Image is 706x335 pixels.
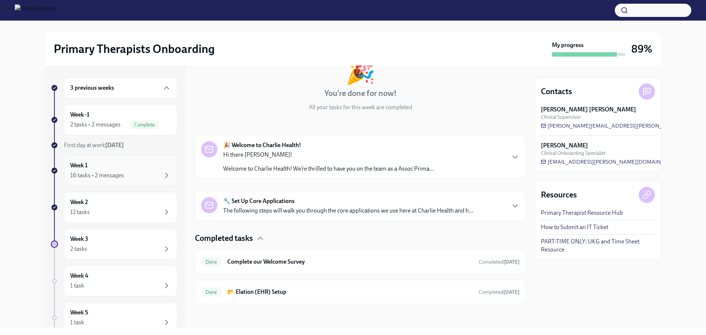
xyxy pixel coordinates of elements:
[541,150,606,157] span: Clinical Onboarding Specialist
[223,165,434,173] p: Welcome to Charlie Health! We’re thrilled to have you on the team as a Assoc Prima...
[51,155,177,186] a: Week 116 tasks • 2 messages
[541,158,681,165] a: [EMAIL_ADDRESS][PERSON_NAME][DOMAIN_NAME]
[70,235,88,243] h6: Week 3
[64,142,124,149] span: First day at work
[70,318,84,327] div: 1 task
[479,289,520,295] span: Completed
[479,289,520,296] span: July 28th, 2025 17:54
[503,259,520,265] strong: [DATE]
[201,259,221,265] span: Done
[70,198,88,206] h6: Week 2
[130,122,159,128] span: Complete
[479,259,520,265] span: Completed
[541,209,623,217] a: Primary Therapist Resource Hub
[70,272,88,280] h6: Week 4
[309,103,412,111] p: All your tasks for this week are completed
[70,171,124,179] div: 16 tasks • 2 messages
[15,4,56,16] img: CharlieHealth
[70,111,89,119] h6: Week -1
[345,59,375,83] div: 🎉
[195,233,526,244] div: Completed tasks
[54,42,215,56] h2: Primary Therapists Onboarding
[201,256,520,268] a: DoneComplete our Welcome SurveyCompleted[DATE]
[541,238,655,254] a: PART-TIME ONLY: UKG and Time Sheet Resource
[223,141,301,149] strong: 🎉 Welcome to Charlie Health!
[552,41,584,49] strong: My progress
[541,106,636,114] strong: [PERSON_NAME] [PERSON_NAME]
[503,289,520,295] strong: [DATE]
[51,229,177,260] a: Week 32 tasks
[541,223,608,231] a: How to Submit an IT Ticket
[70,309,88,317] h6: Week 5
[223,151,434,159] p: Hi there [PERSON_NAME]!
[64,77,177,99] div: 3 previous weeks
[70,161,88,170] h6: Week 1
[70,208,90,216] div: 12 tasks
[227,258,473,266] h6: Complete our Welcome Survey
[223,197,295,205] strong: 🔧 Set Up Core Applications
[51,192,177,223] a: Week 212 tasks
[324,88,397,99] h4: You're done for now!
[51,265,177,296] a: Week 41 task
[479,259,520,265] span: July 24th, 2025 17:20
[51,104,177,135] a: Week -12 tasks • 2 messagesComplete
[201,286,520,298] a: Done📂 Elation (EHR) SetupCompleted[DATE]
[195,233,253,244] h4: Completed tasks
[541,142,588,150] strong: [PERSON_NAME]
[70,282,84,290] div: 1 task
[541,114,581,121] span: Clinical Supervisor
[227,288,473,296] h6: 📂 Elation (EHR) Setup
[51,302,177,333] a: Week 51 task
[105,142,124,149] strong: [DATE]
[70,245,87,253] div: 2 tasks
[70,84,114,92] h6: 3 previous weeks
[201,289,221,295] span: Done
[223,207,473,215] p: The following steps will walk you through the core applications we use here at Charlie Health and...
[70,121,121,129] div: 2 tasks • 2 messages
[541,189,577,200] h4: Resources
[51,141,177,149] a: First day at work[DATE]
[631,42,652,56] h3: 89%
[541,86,572,97] h4: Contacts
